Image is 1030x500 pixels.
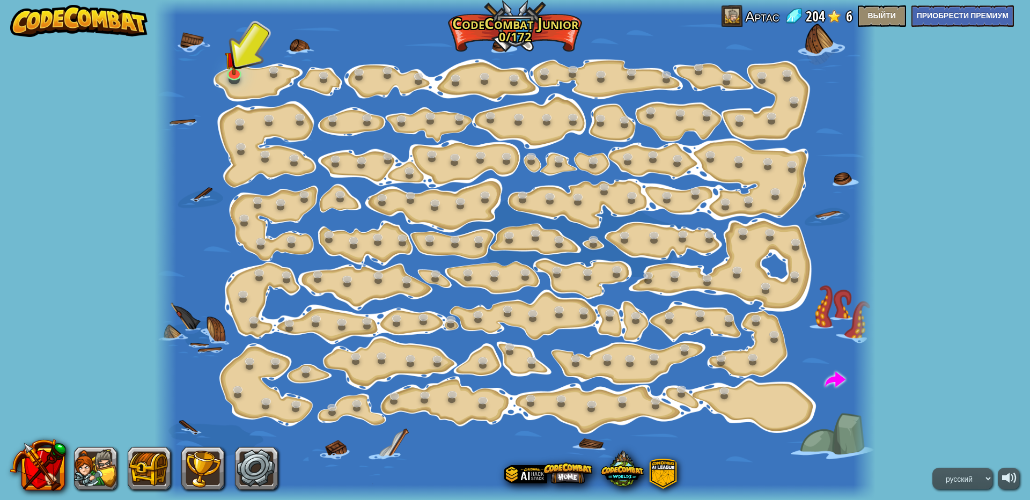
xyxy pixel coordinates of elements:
[10,5,148,37] img: CodeCombat - Learn how to code by playing a game
[858,5,906,27] button: Выйти
[225,42,244,75] img: level-banner-unstarted.png
[846,5,852,27] span: 6
[806,5,825,27] span: 204
[911,5,1014,27] button: Приобрести Премиум
[932,468,992,489] select: Languages
[998,468,1019,489] button: Регулировать громкость
[745,5,779,27] a: Артас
